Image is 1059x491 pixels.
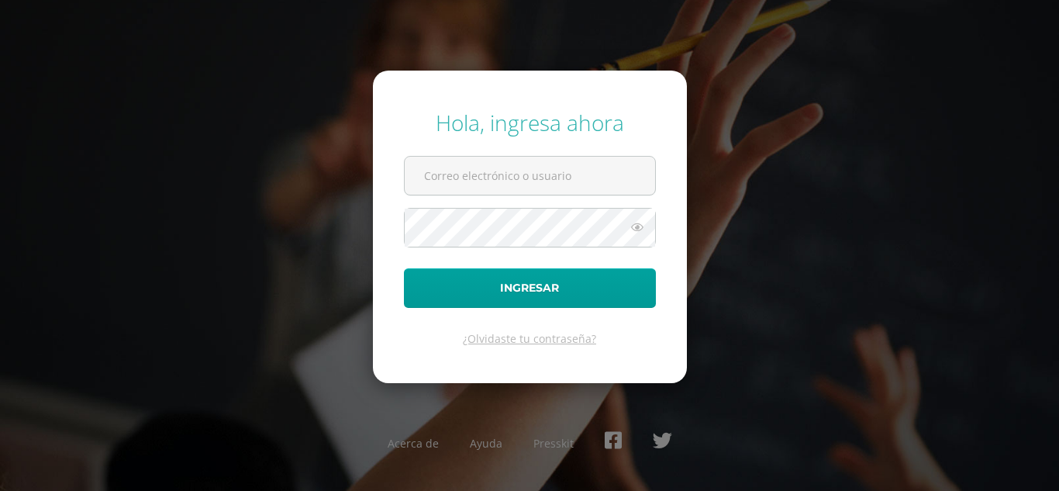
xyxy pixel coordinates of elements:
[533,436,574,451] a: Presskit
[463,331,596,346] a: ¿Olvidaste tu contraseña?
[470,436,502,451] a: Ayuda
[404,108,656,137] div: Hola, ingresa ahora
[405,157,655,195] input: Correo electrónico o usuario
[388,436,439,451] a: Acerca de
[404,268,656,308] button: Ingresar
